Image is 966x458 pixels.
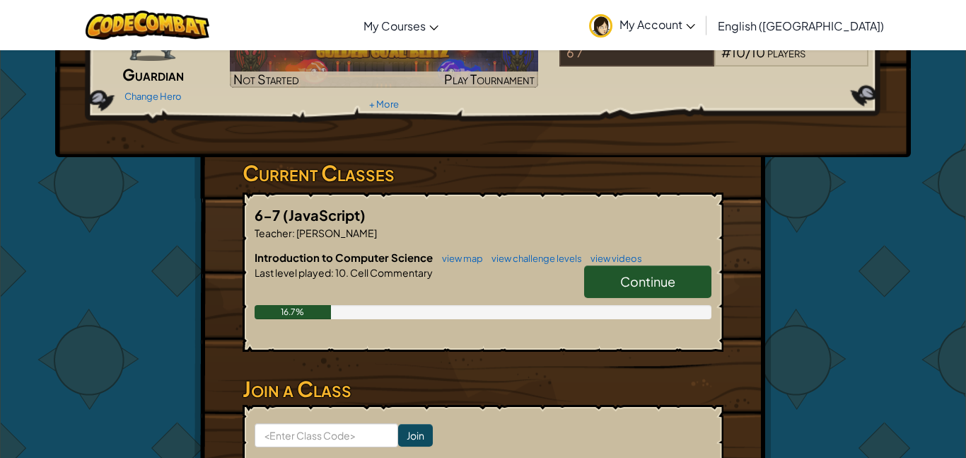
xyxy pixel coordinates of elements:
span: 10 [731,44,745,60]
a: Not StartedPlay Tournament [230,34,539,88]
a: Change Hero [124,91,182,102]
a: + More [369,98,399,110]
a: view map [435,253,483,264]
input: Join [398,424,433,447]
span: 6-7 [255,206,283,224]
span: Last level played [255,266,331,279]
span: Cell Commentary [349,266,433,279]
span: 10. [334,266,349,279]
a: view videos [583,253,642,264]
img: avatar [589,14,612,38]
div: 6 7 [559,40,714,67]
span: Not Started [233,71,299,87]
span: 10 [751,44,765,60]
span: players [767,44,805,60]
a: My Account [582,3,702,47]
h3: Current Classes [243,157,723,189]
span: Teacher [255,227,292,239]
a: 6 7#10/10players [559,53,868,69]
input: <Enter Class Code> [255,423,398,447]
a: English ([GEOGRAPHIC_DATA]) [711,6,891,45]
span: Guardian [122,64,184,84]
span: Continue [620,273,675,290]
span: My Courses [363,18,426,33]
a: My Courses [356,6,446,45]
span: Introduction to Computer Science [255,251,435,264]
span: English ([GEOGRAPHIC_DATA]) [718,18,884,33]
div: 16.7% [255,305,331,319]
a: view challenge levels [484,253,582,264]
h3: Join a Class [243,373,723,405]
span: (JavaScript) [283,206,366,224]
span: : [292,227,295,239]
span: # [721,44,731,60]
span: [PERSON_NAME] [295,227,377,239]
span: / [745,44,751,60]
span: Play Tournament [444,71,535,87]
img: CodeCombat logo [86,11,209,40]
span: : [331,266,334,279]
img: Golden Goal [230,34,539,88]
span: My Account [619,17,695,32]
